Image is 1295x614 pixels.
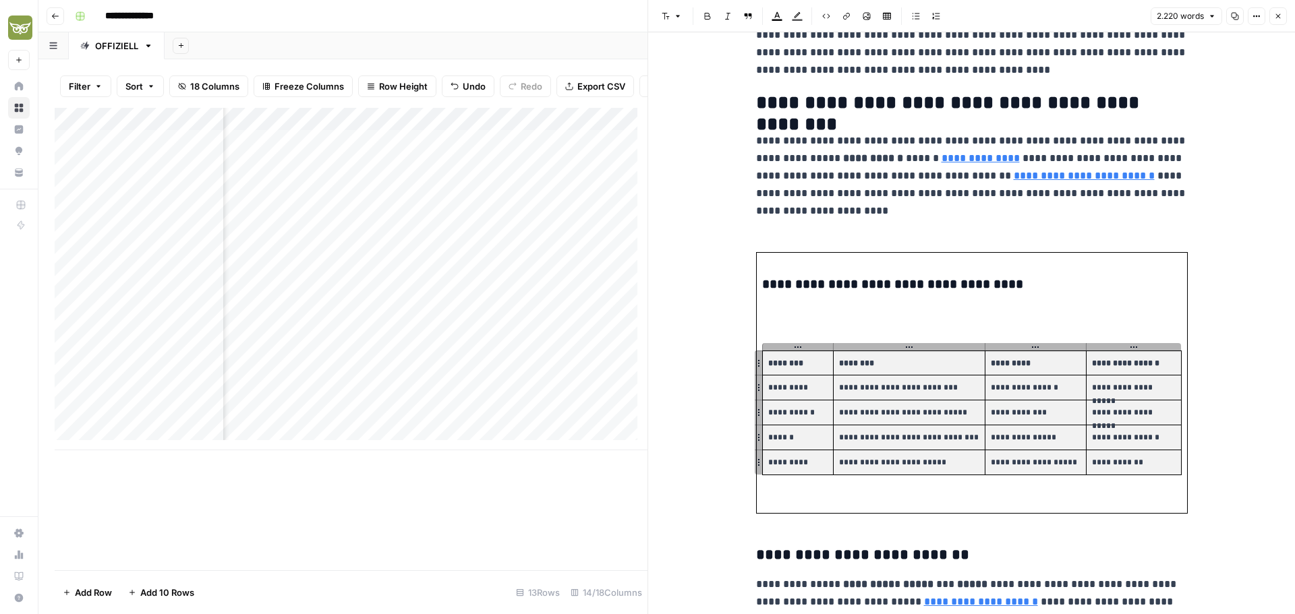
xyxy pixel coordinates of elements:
button: Export CSV [556,75,634,97]
span: Sort [125,80,143,93]
button: Help + Support [8,587,30,609]
button: 18 Columns [169,75,248,97]
a: Insights [8,119,30,140]
a: Usage [8,544,30,565]
span: 18 Columns [190,80,239,93]
button: Freeze Columns [254,75,353,97]
a: Learning Hub [8,565,30,587]
button: 2.220 words [1151,7,1222,25]
a: OFFIZIELL [69,32,165,59]
span: Export CSV [577,80,625,93]
img: Evergreen Media Logo [8,16,32,40]
a: Settings [8,522,30,544]
a: Your Data [8,162,30,183]
div: 13 Rows [511,582,565,603]
span: Freeze Columns [275,80,344,93]
a: Home [8,75,30,97]
span: Filter [69,80,90,93]
button: Sort [117,75,164,97]
button: Add Row [55,582,120,603]
div: 14/18 Columns [565,582,647,603]
span: Row Height [379,80,428,93]
button: Undo [442,75,494,97]
button: Redo [500,75,551,97]
button: Add 10 Rows [120,582,202,603]
button: Workspace: Evergreen Media [8,11,30,44]
button: Filter [60,75,111,97]
div: OFFIZIELL [95,39,138,53]
span: Add 10 Rows [140,586,194,599]
a: Browse [8,97,30,119]
span: Redo [521,80,542,93]
span: Add Row [75,586,112,599]
button: Row Height [358,75,436,97]
span: Undo [463,80,486,93]
span: 2.220 words [1157,10,1204,22]
a: Opportunities [8,140,30,162]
